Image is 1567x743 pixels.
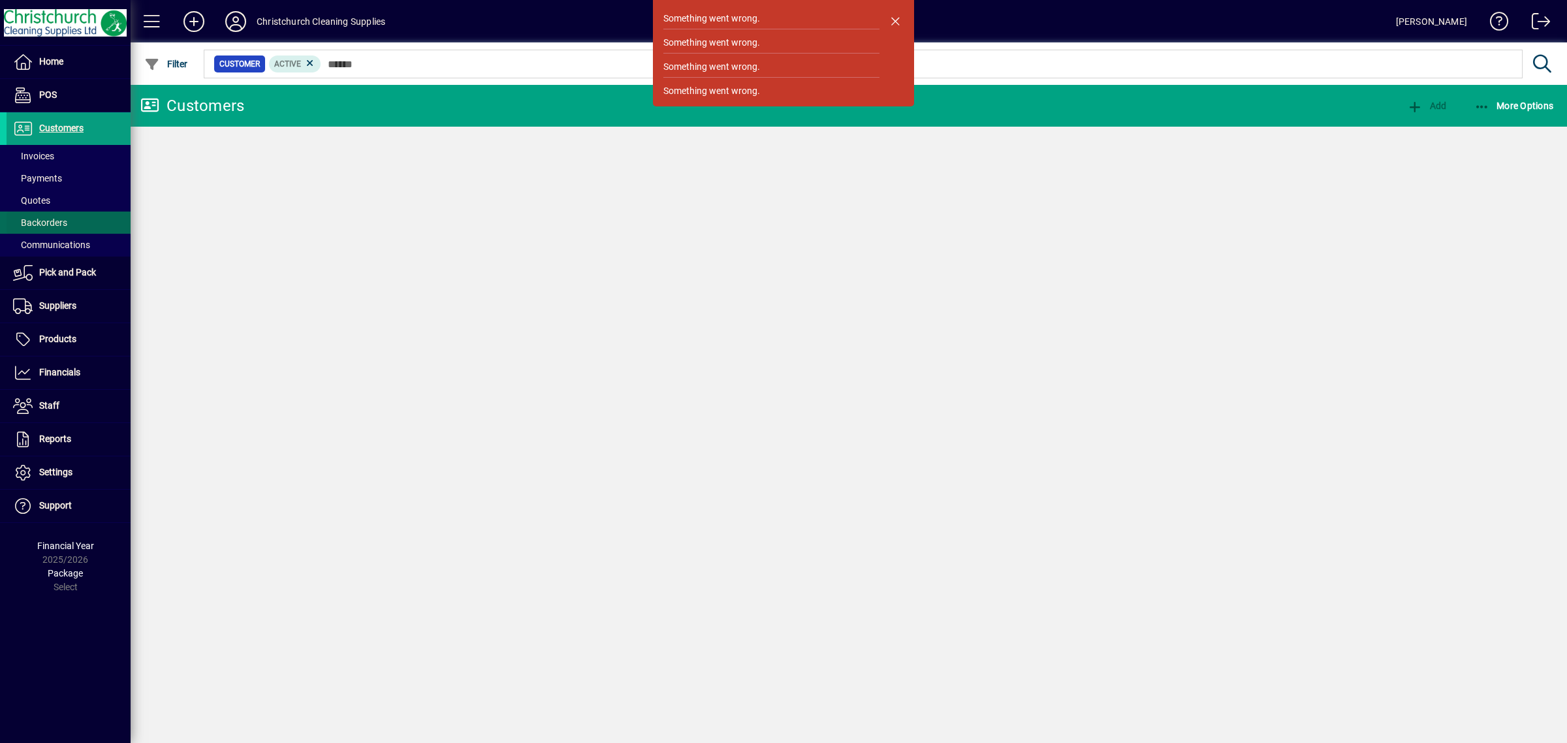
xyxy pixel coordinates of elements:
[1480,3,1509,45] a: Knowledge Base
[39,467,72,477] span: Settings
[39,434,71,444] span: Reports
[39,123,84,133] span: Customers
[13,240,90,250] span: Communications
[7,390,131,422] a: Staff
[1471,94,1557,118] button: More Options
[173,10,215,33] button: Add
[7,456,131,489] a: Settings
[39,367,80,377] span: Financials
[13,195,50,206] span: Quotes
[141,52,191,76] button: Filter
[39,400,59,411] span: Staff
[7,46,131,78] a: Home
[257,11,385,32] div: Christchurch Cleaning Supplies
[7,423,131,456] a: Reports
[7,323,131,356] a: Products
[7,145,131,167] a: Invoices
[39,300,76,311] span: Suppliers
[7,356,131,389] a: Financials
[140,95,244,116] div: Customers
[1474,101,1554,111] span: More Options
[1522,3,1551,45] a: Logout
[39,56,63,67] span: Home
[13,217,67,228] span: Backorders
[7,257,131,289] a: Pick and Pack
[39,89,57,100] span: POS
[39,267,96,277] span: Pick and Pack
[13,173,62,183] span: Payments
[7,212,131,234] a: Backorders
[37,541,94,551] span: Financial Year
[7,290,131,323] a: Suppliers
[7,79,131,112] a: POS
[39,500,72,511] span: Support
[13,151,54,161] span: Invoices
[7,490,131,522] a: Support
[7,167,131,189] a: Payments
[7,189,131,212] a: Quotes
[1396,11,1467,32] div: [PERSON_NAME]
[7,234,131,256] a: Communications
[274,59,301,69] span: Active
[215,10,257,33] button: Profile
[1407,101,1446,111] span: Add
[219,57,260,71] span: Customer
[39,334,76,344] span: Products
[144,59,188,69] span: Filter
[48,568,83,578] span: Package
[1404,94,1449,118] button: Add
[663,84,760,98] div: Something went wrong.
[269,55,321,72] mat-chip: Activation Status: Active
